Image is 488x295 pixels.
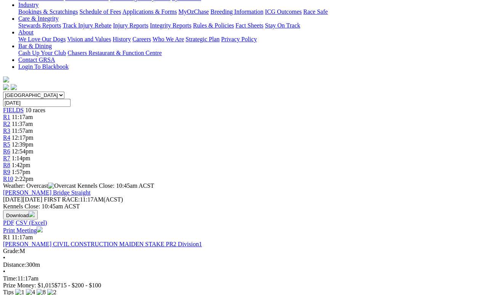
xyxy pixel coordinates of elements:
a: Vision and Values [67,36,111,42]
a: Careers [132,36,151,42]
div: M [3,248,485,255]
a: Track Injury Rebate [63,22,111,29]
a: ICG Outcomes [265,8,302,15]
a: R1 [3,114,10,120]
a: Industry [18,2,39,8]
a: R9 [3,169,10,175]
span: 11:37am [12,121,33,127]
span: $715 - $200 - $100 [55,282,101,289]
a: Stewards Reports [18,22,61,29]
a: Race Safe [303,8,327,15]
a: Rules & Policies [193,22,234,29]
a: CSV (Excel) [16,219,47,226]
a: Breeding Information [210,8,263,15]
a: Cash Up Your Club [18,50,66,56]
span: 12:39pm [12,141,34,148]
div: Industry [18,8,485,15]
a: Login To Blackbook [18,63,69,70]
a: Injury Reports [113,22,148,29]
a: Stay On Track [265,22,300,29]
span: 1:14pm [12,155,30,161]
a: R8 [3,162,10,168]
span: [DATE] [3,196,23,203]
a: Chasers Restaurant & Function Centre [67,50,162,56]
a: Bookings & Scratchings [18,8,78,15]
a: About [18,29,34,35]
a: Fact Sheets [236,22,263,29]
a: R4 [3,134,10,141]
span: • [3,268,5,275]
span: 11:17am [12,114,33,120]
span: 1:42pm [12,162,30,168]
a: R3 [3,127,10,134]
a: R7 [3,155,10,161]
span: 11:17am [12,234,33,240]
a: R10 [3,176,13,182]
a: Bar & Dining [18,43,52,49]
a: MyOzChase [178,8,209,15]
a: FIELDS [3,107,24,113]
img: download.svg [29,211,35,217]
span: [DATE] [3,196,42,203]
a: [PERSON_NAME] CIVIL CONSTRUCTION MAIDEN STAKE PR2 Division1 [3,241,202,247]
span: Kennels Close: 10:45am ACST [77,182,154,189]
span: 11:17AM(ACST) [44,196,123,203]
a: R6 [3,148,10,155]
div: Prize Money: $1,015 [3,282,485,289]
a: History [112,36,131,42]
span: 1:57pm [12,169,30,175]
img: Overcast [48,182,76,189]
a: Integrity Reports [150,22,191,29]
img: printer.svg [37,226,43,232]
a: We Love Our Dogs [18,36,66,42]
a: R5 [3,141,10,148]
a: Privacy Policy [221,36,257,42]
span: 12:54pm [12,148,34,155]
span: Time: [3,275,18,282]
span: • [3,255,5,261]
span: R1 [3,234,10,240]
img: facebook.svg [3,84,9,90]
span: Distance: [3,261,26,268]
div: About [18,36,485,43]
a: PDF [3,219,14,226]
img: twitter.svg [11,84,17,90]
a: R2 [3,121,10,127]
a: Contact GRSA [18,56,55,63]
div: Bar & Dining [18,50,485,56]
span: FIRST RACE: [44,196,80,203]
div: 11:17am [3,275,485,282]
a: Schedule of Fees [79,8,121,15]
img: logo-grsa-white.png [3,76,9,82]
a: Who We Are [152,36,184,42]
a: Strategic Plan [186,36,220,42]
button: Download [3,210,38,219]
div: 300m [3,261,485,268]
a: Care & Integrity [18,15,59,22]
input: Select date [3,99,71,107]
span: 11:57am [12,127,33,134]
span: 2:22pm [15,176,34,182]
span: 12:17pm [12,134,34,141]
a: Print Meeting [3,227,43,234]
a: Applications & Forms [122,8,177,15]
div: Kennels Close: 10:45am ACST [3,203,485,210]
div: Care & Integrity [18,22,485,29]
span: Grade: [3,248,20,254]
div: Download [3,219,485,226]
span: 10 races [25,107,45,113]
a: [PERSON_NAME] Bridge Straight [3,189,90,196]
span: Weather: Overcast [3,182,77,189]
